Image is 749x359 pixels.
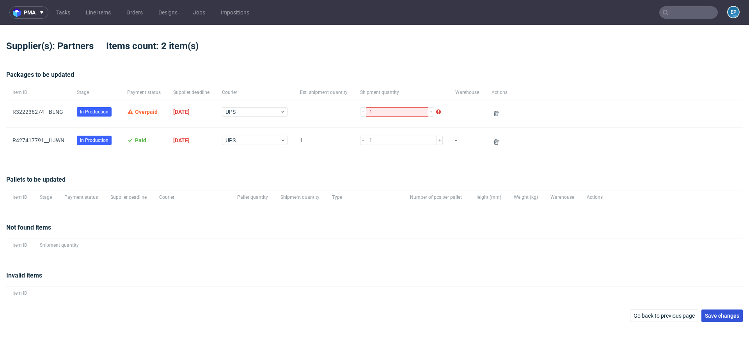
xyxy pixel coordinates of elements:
[135,109,158,115] span: Overpaid
[474,194,501,201] span: Height (mm)
[12,242,27,249] span: Item ID
[12,137,64,143] a: R427417791__HJWN
[188,6,210,19] a: Jobs
[455,137,479,147] span: -
[9,6,48,19] button: pma
[13,8,24,17] img: logo
[77,89,115,96] span: Stage
[154,6,182,19] a: Designs
[122,6,147,19] a: Orders
[222,89,288,96] span: Courier
[300,137,348,147] span: 1
[12,194,27,201] span: Item ID
[300,89,348,96] span: Est. shipment quantity
[300,109,348,118] span: -
[225,108,280,116] span: UPS
[80,137,108,144] span: In Production
[40,194,52,201] span: Stage
[110,194,147,201] span: Supplier deadline
[81,6,115,19] a: Line Items
[127,89,161,96] span: Payment status
[64,194,98,201] span: Payment status
[24,10,35,15] span: pma
[6,41,106,51] span: Supplier(s): Partners
[225,136,280,144] span: UPS
[6,70,743,86] div: Packages to be updated
[550,194,574,201] span: Warehouse
[6,175,743,191] div: Pallets to be updated
[587,194,603,201] span: Actions
[135,137,146,143] span: Paid
[455,89,479,96] span: Warehouse
[360,89,443,96] span: Shipment quantity
[701,309,743,322] button: Save changes
[106,41,211,51] span: Items count: 2 item(s)
[705,313,739,318] span: Save changes
[410,194,462,201] span: Number of pcs per pallet
[630,309,698,322] button: Go back to previous page
[280,194,319,201] span: Shipment quantity
[237,194,268,201] span: Pallet quantity
[51,6,75,19] a: Tasks
[6,223,743,239] div: Not found items
[6,271,743,286] div: Invalid items
[514,194,538,201] span: Weight (kg)
[173,89,209,96] span: Supplier deadline
[40,242,79,249] span: Shipment quantity
[12,290,27,297] span: Item ID
[12,109,63,115] a: R322236274__BLNG
[492,89,508,96] span: Actions
[216,6,254,19] a: Impositions
[455,109,479,118] span: -
[159,194,225,201] span: Courier
[332,194,398,201] span: Type
[173,109,190,115] span: [DATE]
[634,313,695,318] span: Go back to previous page
[80,108,108,115] span: In Production
[728,7,739,18] figcaption: EP
[12,89,64,96] span: Item ID
[173,137,190,143] span: [DATE]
